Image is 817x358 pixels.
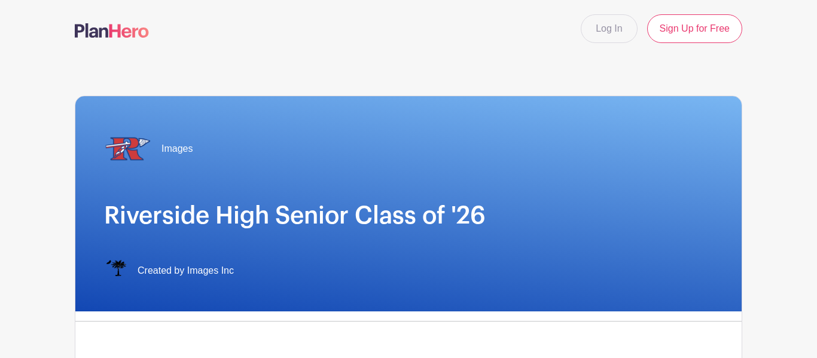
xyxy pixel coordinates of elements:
[138,264,234,278] span: Created by Images Inc
[104,125,152,173] img: riverside%20transp..png
[75,23,149,38] img: logo-507f7623f17ff9eddc593b1ce0a138ce2505c220e1c5a4e2b4648c50719b7d32.svg
[647,14,742,43] a: Sign Up for Free
[161,142,193,156] span: Images
[581,14,637,43] a: Log In
[104,201,713,230] h1: Riverside High Senior Class of '26
[104,259,128,283] img: IMAGES%20logo%20transparenT%20PNG%20s.png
